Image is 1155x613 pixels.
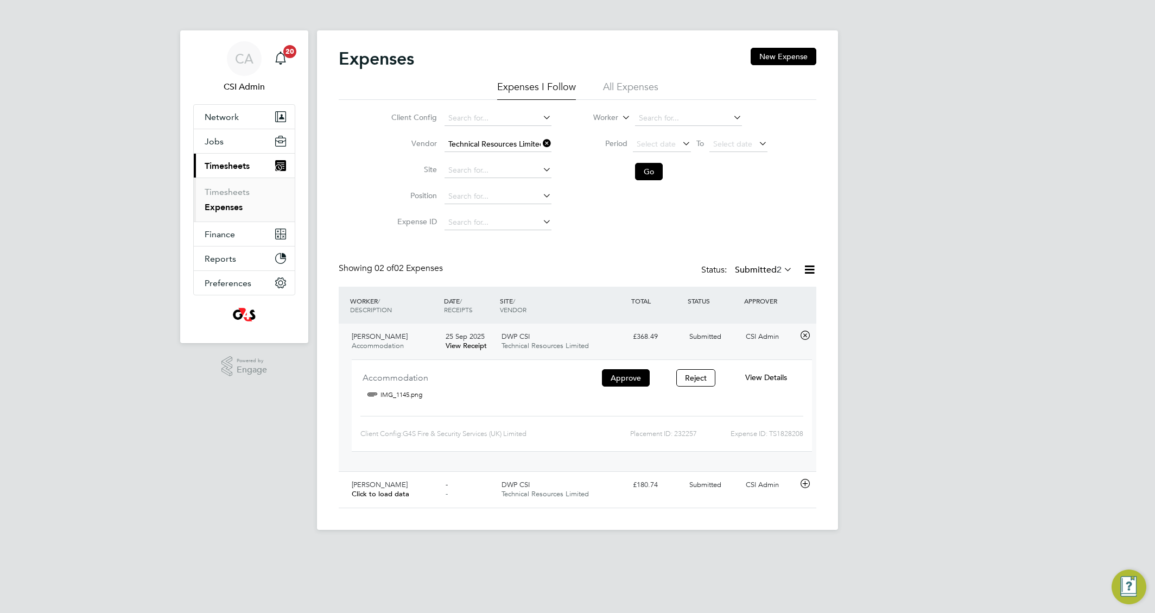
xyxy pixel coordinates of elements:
[237,365,267,375] span: Engage
[205,136,224,147] span: Jobs
[569,112,618,123] label: Worker
[194,222,295,246] button: Finance
[235,52,253,66] span: CA
[735,264,792,275] label: Submitted
[635,163,663,180] button: Go
[270,41,291,76] a: 20
[352,341,404,350] span: Accommodation
[237,356,267,365] span: Powered by
[513,296,515,305] span: /
[502,480,530,489] span: DWP CSI
[500,305,526,314] span: VENDOR
[637,139,676,149] span: Select date
[205,202,243,212] a: Expenses
[444,305,473,314] span: RECEIPTS
[205,254,236,264] span: Reports
[460,296,462,305] span: /
[388,165,437,174] label: Site
[502,341,589,350] span: Technical Resources Limited
[194,154,295,178] button: Timesheets
[221,356,268,377] a: Powered byEngage
[741,476,798,494] div: CSI Admin
[180,30,308,343] nav: Main navigation
[363,369,591,387] div: Accommodation
[193,41,295,93] a: CACSI Admin
[777,264,782,275] span: 2
[497,80,576,100] li: Expenses I Follow
[446,332,485,341] span: 25 Sep 2025
[375,263,443,274] span: 02 Expenses
[555,425,697,443] div: Placement ID: 232257
[445,163,551,178] input: Search for...
[194,129,295,153] button: Jobs
[497,291,629,319] div: SITE
[445,111,551,126] input: Search for...
[194,178,295,222] div: Timesheets
[741,328,798,346] div: CSI Admin
[629,291,685,311] div: TOTAL
[446,341,487,350] a: View Receipt
[445,189,551,204] input: Search for...
[205,278,251,288] span: Preferences
[676,369,715,387] button: Reject
[388,191,437,200] label: Position
[339,263,445,274] div: Showing
[751,48,816,65] button: New Expense
[194,105,295,129] button: Network
[745,372,787,382] span: View Details
[205,161,250,171] span: Timesheets
[602,369,650,387] button: Approve
[446,489,448,498] span: -
[403,429,526,438] span: G4S Fire & Security Services (UK) Limited
[697,425,803,443] div: Expense ID: TS1828208
[689,480,721,489] span: Submitted
[502,489,589,498] span: Technical Resources Limited
[629,328,685,346] div: £368.49
[388,138,437,148] label: Vendor
[194,247,295,270] button: Reports
[375,263,394,274] span: 02 of
[579,138,627,148] label: Period
[205,112,239,122] span: Network
[339,48,414,69] h2: Expenses
[502,332,530,341] span: DWP CSI
[380,387,422,403] a: IMG_1145.png
[352,480,408,489] span: [PERSON_NAME]
[283,45,296,58] span: 20
[193,306,295,324] a: Go to home page
[685,291,741,311] div: STATUS
[693,136,707,150] span: To
[194,271,295,295] button: Preferences
[347,291,441,319] div: WORKER
[360,425,555,443] div: Client Config:
[741,291,798,311] div: APPROVER
[441,291,498,319] div: DATE
[446,480,448,489] span: -
[713,139,752,149] span: Select date
[689,332,721,341] span: Submitted
[205,187,250,197] a: Timesheets
[635,111,742,126] input: Search for...
[629,476,685,494] div: £180.74
[388,217,437,226] label: Expense ID
[352,332,408,341] span: [PERSON_NAME]
[378,296,380,305] span: /
[1112,570,1146,604] button: Engage Resource Center
[445,215,551,230] input: Search for...
[388,112,437,122] label: Client Config
[603,80,658,100] li: All Expenses
[350,305,392,314] span: DESCRIPTION
[205,229,235,239] span: Finance
[701,263,795,278] div: Status:
[352,489,409,498] span: Click to load data
[193,80,295,93] span: CSI Admin
[231,306,258,324] img: g4sssuk-logo-retina.png
[445,137,551,152] input: Search for...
